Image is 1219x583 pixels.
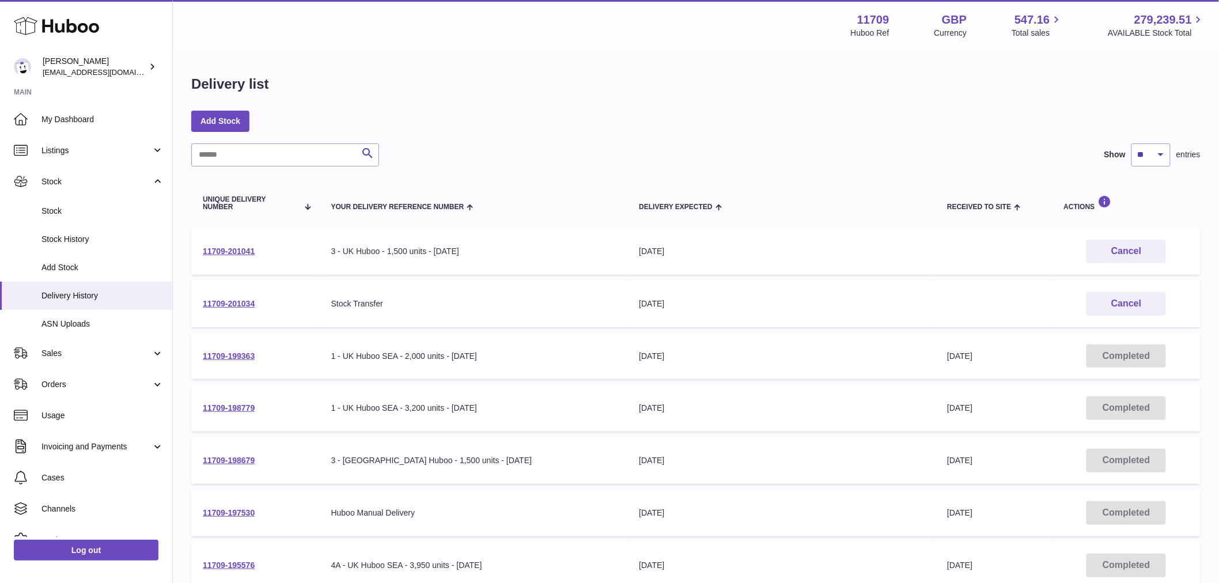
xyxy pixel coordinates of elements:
span: Delivery History [41,290,164,301]
a: 11709-199363 [203,351,255,361]
label: Show [1104,149,1126,160]
a: 11709-195576 [203,561,255,570]
a: 11709-198779 [203,403,255,412]
span: My Dashboard [41,114,164,125]
div: 1 - UK Huboo SEA - 2,000 units - [DATE] [331,351,616,362]
span: [DATE] [947,508,972,517]
strong: 11709 [857,12,889,28]
span: Delivery Expected [639,203,712,211]
span: Cases [41,472,164,483]
span: Unique Delivery Number [203,196,298,211]
span: [EMAIL_ADDRESS][DOMAIN_NAME] [43,67,169,77]
div: [DATE] [639,508,924,518]
span: Sales [41,348,152,359]
span: [DATE] [947,561,972,570]
span: Total sales [1012,28,1063,39]
strong: GBP [942,12,967,28]
a: 547.16 Total sales [1012,12,1063,39]
div: Stock Transfer [331,298,616,309]
span: entries [1176,149,1201,160]
div: Huboo Ref [851,28,889,39]
span: Received to Site [947,203,1011,211]
span: Listings [41,145,152,156]
div: [DATE] [639,298,924,309]
span: [DATE] [947,403,972,412]
span: [DATE] [947,351,972,361]
a: Log out [14,540,158,561]
span: Settings [41,535,164,546]
span: Stock [41,176,152,187]
a: Add Stock [191,111,249,131]
img: internalAdmin-11709@internal.huboo.com [14,58,31,75]
span: 547.16 [1014,12,1050,28]
span: ASN Uploads [41,319,164,330]
div: [DATE] [639,560,924,571]
span: Channels [41,503,164,514]
div: [DATE] [639,403,924,414]
div: 4A - UK Huboo SEA - 3,950 units - [DATE] [331,560,616,571]
div: 1 - UK Huboo SEA - 3,200 units - [DATE] [331,403,616,414]
span: Usage [41,410,164,421]
div: [DATE] [639,455,924,466]
div: 3 - [GEOGRAPHIC_DATA] Huboo - 1,500 units - [DATE] [331,455,616,466]
a: 11709-197530 [203,508,255,517]
span: Invoicing and Payments [41,441,152,452]
div: Huboo Manual Delivery [331,508,616,518]
div: Actions [1064,195,1189,211]
span: Stock [41,206,164,217]
div: Currency [934,28,967,39]
div: [PERSON_NAME] [43,56,146,78]
span: [DATE] [947,456,972,465]
a: 11709-201041 [203,247,255,256]
div: [DATE] [639,246,924,257]
a: 279,239.51 AVAILABLE Stock Total [1108,12,1205,39]
button: Cancel [1086,240,1166,263]
h1: Delivery list [191,75,269,93]
button: Cancel [1086,292,1166,316]
span: Your Delivery Reference Number [331,203,464,211]
span: Add Stock [41,262,164,273]
span: Stock History [41,234,164,245]
a: 11709-201034 [203,299,255,308]
div: [DATE] [639,351,924,362]
a: 11709-198679 [203,456,255,465]
span: Orders [41,379,152,390]
div: 3 - UK Huboo - 1,500 units - [DATE] [331,246,616,257]
span: 279,239.51 [1134,12,1192,28]
span: AVAILABLE Stock Total [1108,28,1205,39]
